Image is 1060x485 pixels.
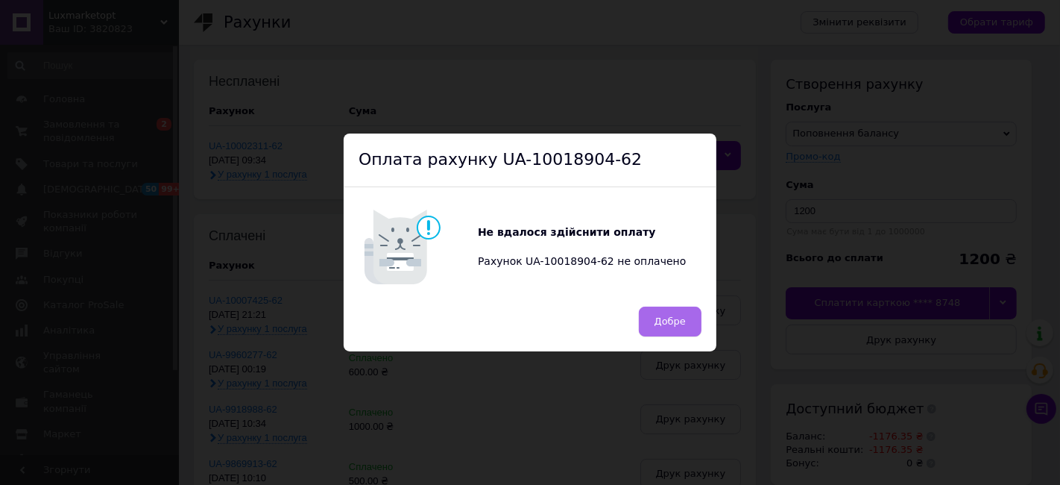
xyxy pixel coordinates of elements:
img: Котик говорить Не вдалося здійснити оплату [359,202,478,292]
div: Рахунок UA-10018904-62 не оплачено [478,225,686,269]
div: Оплата рахунку UA-10018904-62 [344,134,716,187]
span: Добре [654,316,686,327]
b: Не вдалося здійснити оплату [478,226,656,238]
button: Добре [639,307,701,337]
